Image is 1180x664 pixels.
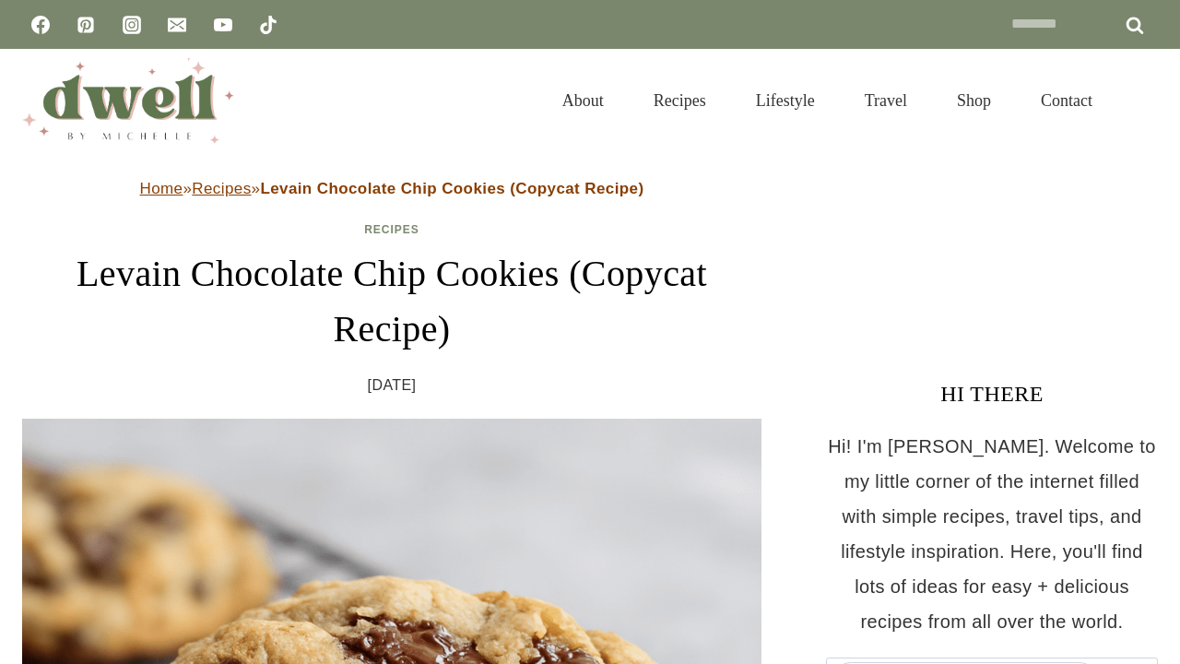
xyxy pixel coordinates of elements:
[840,68,932,133] a: Travel
[140,180,183,197] a: Home
[537,68,1117,133] nav: Primary Navigation
[364,223,419,236] a: Recipes
[826,429,1158,639] p: Hi! I'm [PERSON_NAME]. Welcome to my little corner of the internet filled with simple recipes, tr...
[1127,85,1158,116] button: View Search Form
[260,180,643,197] strong: Levain Chocolate Chip Cookies (Copycat Recipe)
[731,68,840,133] a: Lifestyle
[22,58,234,143] img: DWELL by michelle
[113,6,150,43] a: Instagram
[22,246,761,357] h1: Levain Chocolate Chip Cookies (Copycat Recipe)
[22,6,59,43] a: Facebook
[537,68,629,133] a: About
[629,68,731,133] a: Recipes
[205,6,242,43] a: YouTube
[67,6,104,43] a: Pinterest
[1016,68,1117,133] a: Contact
[932,68,1016,133] a: Shop
[140,180,644,197] span: » »
[250,6,287,43] a: TikTok
[368,372,417,399] time: [DATE]
[159,6,195,43] a: Email
[192,180,251,197] a: Recipes
[826,377,1158,410] h3: HI THERE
